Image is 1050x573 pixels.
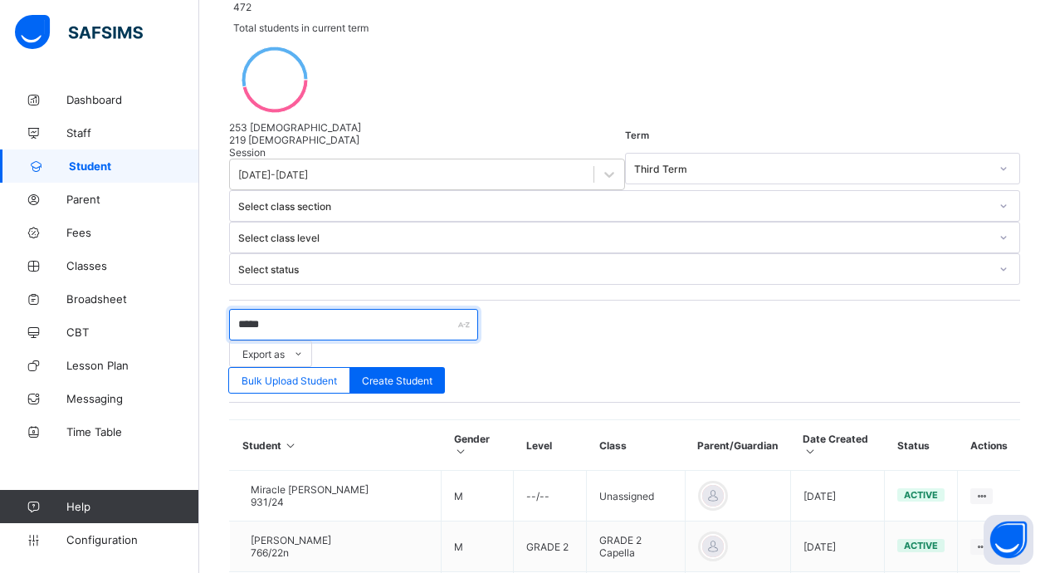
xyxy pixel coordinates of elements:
span: Term [625,130,649,141]
th: Actions [958,420,1020,471]
span: [DEMOGRAPHIC_DATA] [250,121,361,134]
span: Create Student [362,375,432,387]
span: Classes [66,259,199,272]
th: Class [587,420,686,471]
span: 931/24 [251,496,284,508]
span: Parent [66,193,199,206]
span: CBT [66,326,199,339]
th: Student [230,420,442,471]
span: Help [66,500,198,513]
span: Dashboard [66,93,199,106]
span: Staff [66,126,199,140]
td: [DATE] [790,522,885,572]
th: Status [885,420,958,471]
span: active [904,540,938,551]
i: Sort in Ascending Order [803,445,817,458]
span: 253 [229,121,247,134]
td: Unassigned [587,471,686,522]
span: Bulk Upload Student [242,375,337,387]
td: M [442,471,514,522]
th: Gender [442,420,514,471]
span: Session [229,146,266,159]
div: Select class section [238,200,989,213]
div: Third Term [634,162,990,174]
i: Sort in Ascending Order [284,439,298,452]
span: Miracle [PERSON_NAME] [251,483,369,496]
span: Broadsheet [66,292,199,306]
span: Messaging [66,392,199,405]
img: safsims [15,15,143,50]
div: Select status [238,263,989,276]
span: [DEMOGRAPHIC_DATA] [248,134,359,146]
span: 472 [233,1,1016,13]
th: Parent/Guardian [685,420,790,471]
span: [PERSON_NAME] [251,534,331,546]
span: 766/22n [251,546,289,559]
span: 219 [229,134,246,146]
td: GRADE 2 Capella [587,522,686,572]
i: Sort in Ascending Order [454,445,468,458]
th: Date Created [790,420,885,471]
span: Total students in current term [233,22,1016,34]
span: Export as [242,348,285,360]
td: --/-- [514,471,587,522]
span: Time Table [66,425,199,438]
td: GRADE 2 [514,522,587,572]
span: Fees [66,226,199,239]
span: active [904,489,938,501]
th: Level [514,420,587,471]
span: Lesson Plan [66,359,199,372]
td: M [442,522,514,572]
td: [DATE] [790,471,885,522]
div: Select class level [238,232,989,244]
span: Configuration [66,533,198,546]
span: Student [69,159,199,173]
button: Open asap [984,515,1033,565]
div: [DATE]-[DATE] [238,169,308,181]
